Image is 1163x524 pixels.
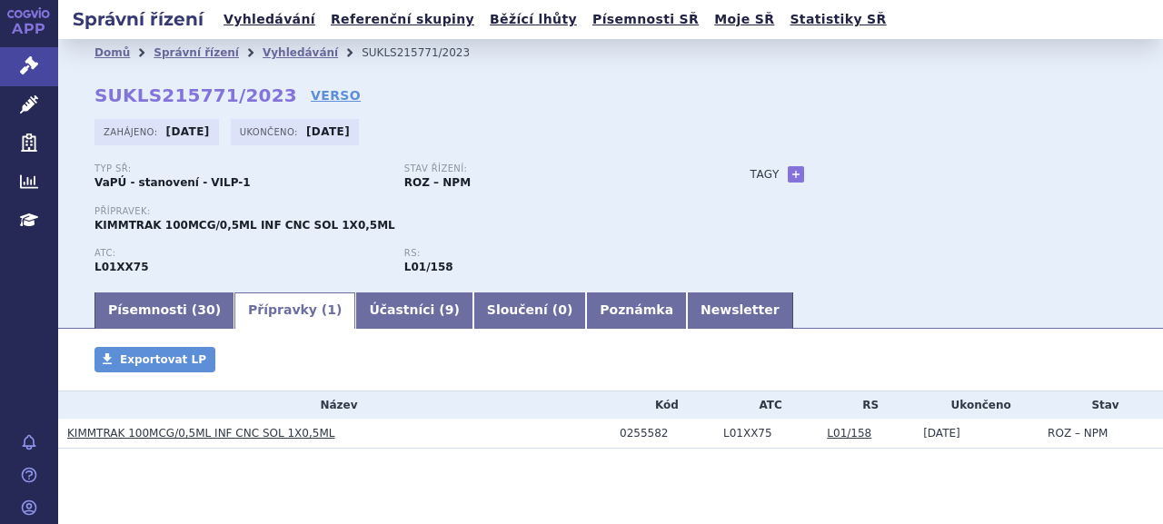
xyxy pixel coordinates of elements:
span: Exportovat LP [120,353,206,366]
span: 0 [558,302,567,317]
a: Moje SŘ [709,7,780,32]
strong: VaPÚ - stanovení - VILP-1 [94,176,251,189]
strong: [DATE] [166,125,210,138]
td: TEBENTAFUSP [714,419,818,449]
strong: tebentafusp [404,261,453,273]
p: RS: [404,248,696,259]
strong: SUKLS215771/2023 [94,84,297,106]
li: SUKLS215771/2023 [362,39,493,66]
span: Ukončeno: [240,124,302,139]
strong: [DATE] [306,125,350,138]
a: KIMMTRAK 100MCG/0,5ML INF CNC SOL 1X0,5ML [67,427,334,440]
a: VERSO [311,86,361,104]
a: Exportovat LP [94,347,215,372]
th: Stav [1039,391,1163,419]
a: Newsletter [687,292,793,329]
a: L01/158 [827,427,871,440]
a: Písemnosti (30) [94,292,234,329]
p: Typ SŘ: [94,163,386,174]
span: 1 [327,302,336,317]
a: Sloučení (0) [473,292,586,329]
span: 9 [445,302,454,317]
th: Název [58,391,611,419]
strong: TEBENTAFUSP [94,261,149,273]
p: ATC: [94,248,386,259]
h2: Správní řízení [58,6,218,32]
a: Statistiky SŘ [784,7,891,32]
th: ATC [714,391,818,419]
a: Domů [94,46,130,59]
p: Stav řízení: [404,163,696,174]
a: Přípravky (1) [234,292,355,329]
div: 0255582 [620,427,714,440]
a: Správní řízení [154,46,239,59]
span: Zahájeno: [104,124,161,139]
td: ROZ – NPM [1039,419,1163,449]
a: Vyhledávání [263,46,338,59]
a: Referenční skupiny [325,7,480,32]
a: Poznámka [586,292,687,329]
p: Přípravek: [94,206,714,217]
span: [DATE] [923,427,960,440]
strong: ROZ – NPM [404,176,471,189]
span: 30 [197,302,214,317]
a: + [788,166,804,183]
th: Kód [611,391,714,419]
th: Ukončeno [914,391,1039,419]
a: Běžící lhůty [484,7,582,32]
a: Vyhledávání [218,7,321,32]
a: Písemnosti SŘ [587,7,704,32]
span: KIMMTRAK 100MCG/0,5ML INF CNC SOL 1X0,5ML [94,219,395,232]
th: RS [818,391,914,419]
a: Účastníci (9) [355,292,472,329]
h3: Tagy [750,163,780,185]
